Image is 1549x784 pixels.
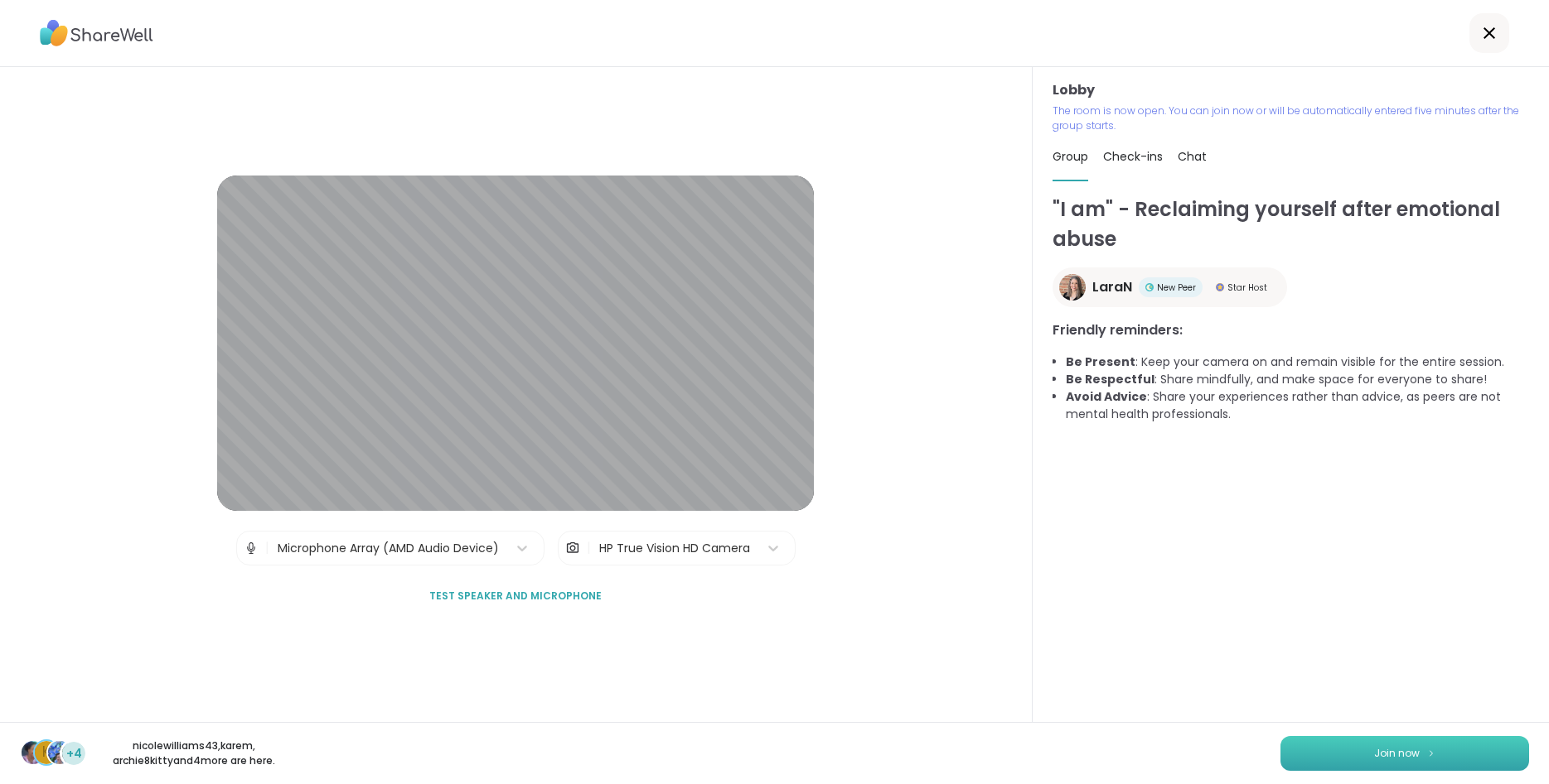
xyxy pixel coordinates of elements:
[1216,283,1224,291] img: Star Host
[244,531,259,565] img: Microphone
[1374,746,1420,761] span: Join now
[565,531,580,565] img: Camera
[1426,748,1436,758] img: ShareWell Logomark
[66,745,82,762] span: +4
[22,741,45,764] img: nicolewilliams43
[1092,277,1132,297] span: LaraN
[42,742,51,763] span: k
[1053,320,1529,340] h3: Friendly reminders:
[599,540,750,557] div: HP True Vision HD Camera
[1066,354,1135,370] b: Be Present
[1066,371,1154,387] b: Be Respectful
[429,589,602,604] span: Test speaker and microphone
[1053,103,1529,133] p: The room is now open. You can join now or will be automatically entered five minutes after the gr...
[48,741,71,764] img: archie8kitty
[1053,267,1287,307] a: LaraNLaraNNew PeerNew PeerStar HostStar Host
[1066,354,1529,371] li: : Keep your camera on and remain visible for the entire session.
[1053,80,1529,100] h3: Lobby
[423,579,608,613] button: Test speaker and microphone
[1178,148,1207,165] span: Chat
[101,738,287,768] p: nicolewilliams43 , karem , archie8kitty and 4 more are here.
[40,14,153,52] img: ShareWell Logo
[1066,388,1147,405] b: Avoid Advice
[1053,195,1529,254] h1: "I am" - Reclaiming yourself after emotional abuse
[1103,148,1163,165] span: Check-ins
[1059,274,1086,301] img: LaraN
[1066,371,1529,388] li: : Share mindfully, and make space for everyone to share!
[587,531,591,565] span: |
[1157,281,1196,294] span: New Peer
[278,540,499,557] div: Microphone Array (AMD Audio Device)
[1227,281,1267,294] span: Star Host
[1053,148,1088,165] span: Group
[1145,283,1154,291] img: New Peer
[1066,388,1529,423] li: : Share your experiences rather than advice, as peers are not mental health professionals.
[265,531,269,565] span: |
[1280,736,1529,771] button: Join now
